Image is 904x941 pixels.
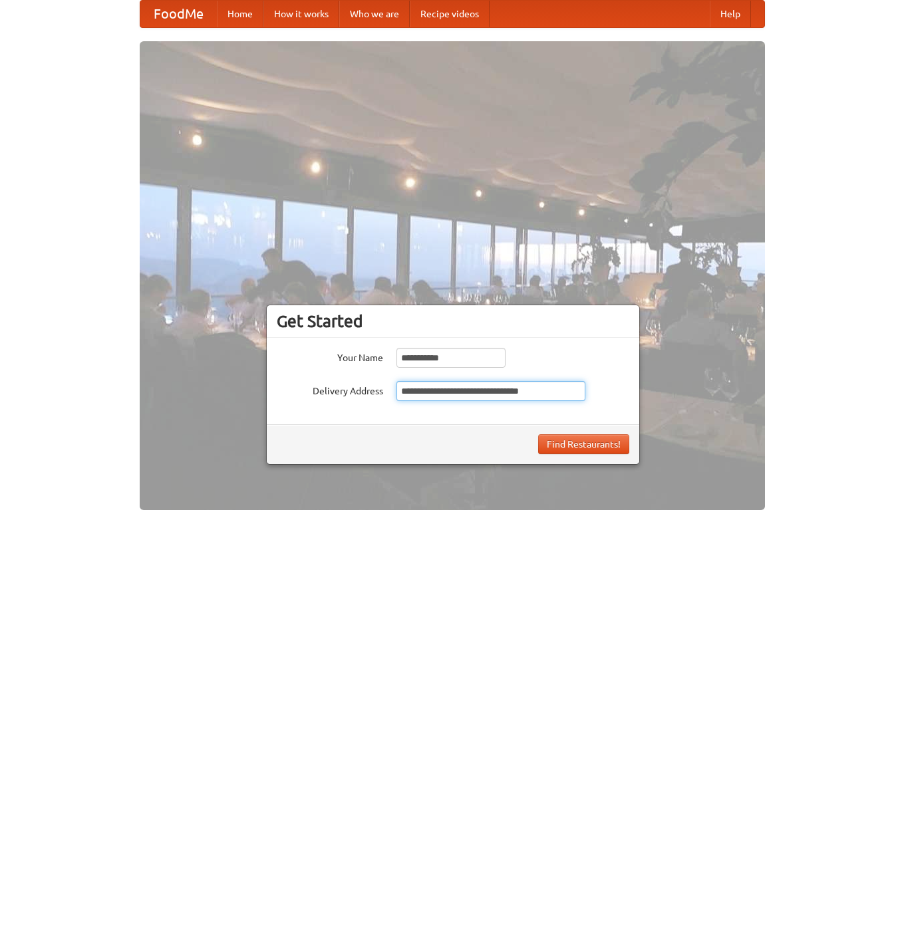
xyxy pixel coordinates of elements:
a: Home [217,1,263,27]
h3: Get Started [277,311,629,331]
a: Who we are [339,1,410,27]
a: How it works [263,1,339,27]
a: Recipe videos [410,1,490,27]
a: FoodMe [140,1,217,27]
button: Find Restaurants! [538,434,629,454]
a: Help [710,1,751,27]
label: Your Name [277,348,383,364]
label: Delivery Address [277,381,383,398]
